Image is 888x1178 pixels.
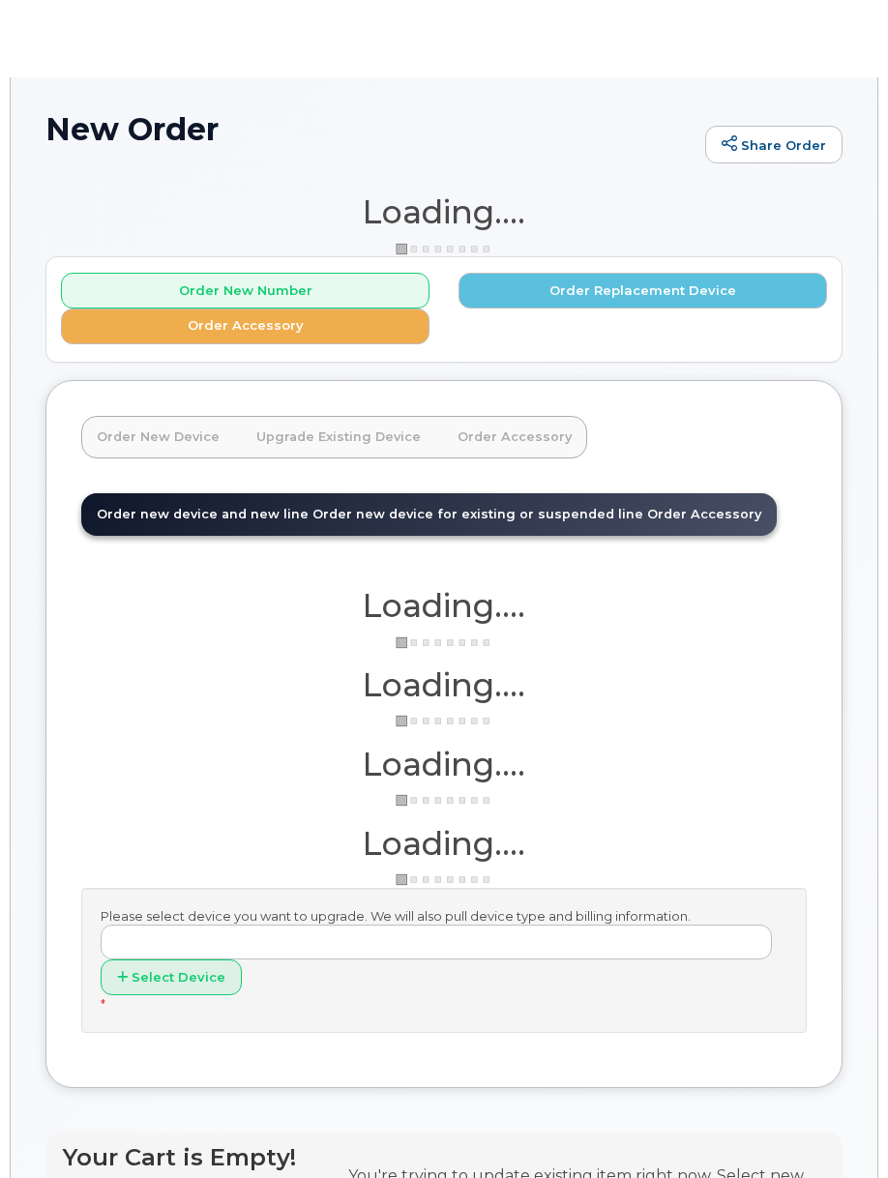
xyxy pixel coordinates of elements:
img: ajax-loader-3a6953c30dc77f0bf724df975f13086db4f4c1262e45940f03d1251963f1bf2e.gif [396,242,492,256]
div: Please select device you want to upgrade. We will also pull device type and billing information. [81,888,807,1033]
img: ajax-loader-3a6953c30dc77f0bf724df975f13086db4f4c1262e45940f03d1251963f1bf2e.gif [396,872,492,887]
span: Order new device for existing or suspended line [312,507,643,521]
a: Share Order [705,126,843,164]
h1: Loading.... [45,194,843,229]
span: Order Accessory [647,507,761,521]
a: Order New Device [81,416,235,458]
button: Order Replacement Device [459,273,827,309]
h1: Loading.... [81,747,807,781]
h4: Your Cart is Empty! [63,1144,331,1170]
span: Order new device and new line [97,507,309,521]
img: ajax-loader-3a6953c30dc77f0bf724df975f13086db4f4c1262e45940f03d1251963f1bf2e.gif [396,793,492,808]
img: ajax-loader-3a6953c30dc77f0bf724df975f13086db4f4c1262e45940f03d1251963f1bf2e.gif [396,714,492,728]
h1: Loading.... [81,588,807,623]
button: Select Device [101,959,242,995]
button: Order Accessory [61,309,429,344]
a: Upgrade Existing Device [241,416,436,458]
h1: New Order [45,112,696,146]
h1: Loading.... [81,667,807,702]
button: Order New Number [61,273,429,309]
a: Order Accessory [442,416,587,458]
img: ajax-loader-3a6953c30dc77f0bf724df975f13086db4f4c1262e45940f03d1251963f1bf2e.gif [396,635,492,650]
h1: Loading.... [81,826,807,861]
